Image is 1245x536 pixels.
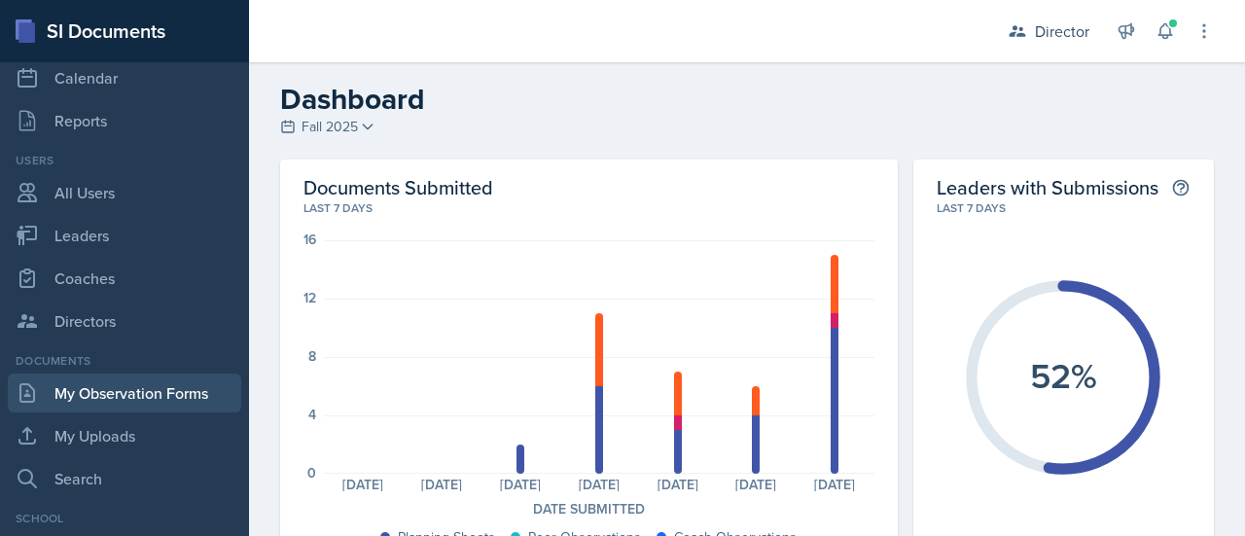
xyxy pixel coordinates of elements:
div: 0 [307,466,316,480]
a: My Observation Forms [8,374,241,412]
div: [DATE] [638,478,717,491]
div: [DATE] [559,478,638,491]
span: Fall 2025 [302,117,358,137]
div: Documents [8,352,241,370]
div: 16 [303,232,316,246]
div: 4 [308,408,316,421]
div: Last 7 days [937,199,1191,217]
div: [DATE] [324,478,403,491]
div: [DATE] [796,478,874,491]
div: [DATE] [403,478,481,491]
div: [DATE] [481,478,560,491]
div: Last 7 days [303,199,874,217]
div: [DATE] [717,478,796,491]
a: Directors [8,302,241,340]
div: School [8,510,241,527]
div: 8 [308,349,316,363]
div: Users [8,152,241,169]
a: Leaders [8,216,241,255]
text: 52% [1030,349,1097,400]
a: Coaches [8,259,241,298]
a: My Uploads [8,416,241,455]
h2: Documents Submitted [303,175,874,199]
a: Search [8,459,241,498]
h2: Dashboard [280,82,1214,117]
a: All Users [8,173,241,212]
div: Director [1035,19,1089,43]
a: Calendar [8,58,241,97]
a: Reports [8,101,241,140]
h2: Leaders with Submissions [937,175,1158,199]
div: 12 [303,291,316,304]
div: Date Submitted [303,499,874,519]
